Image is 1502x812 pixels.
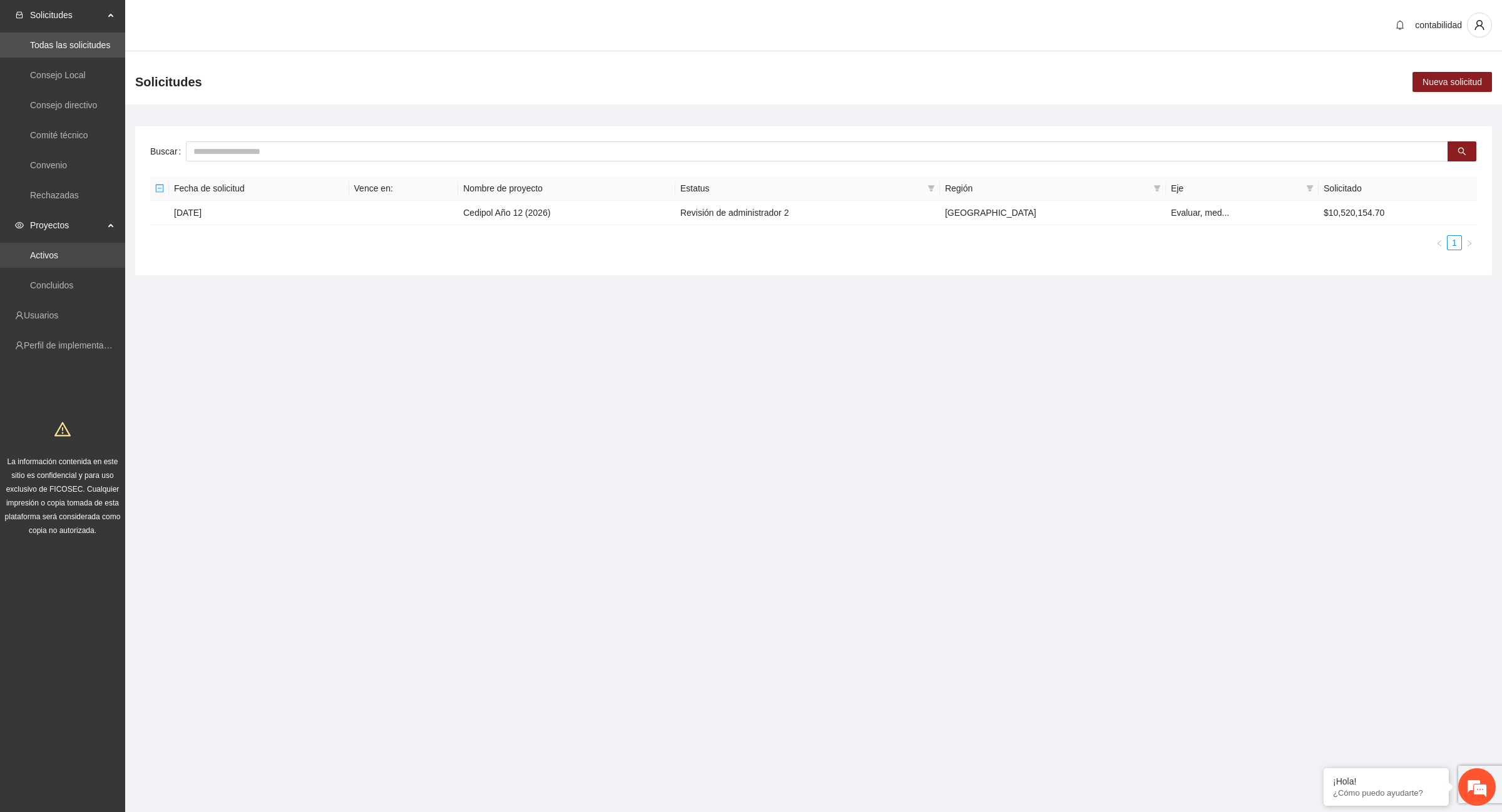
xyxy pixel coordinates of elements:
div: Chatee con nosotros ahora [65,64,210,80]
button: right [1462,235,1477,250]
span: Proyectos [30,213,104,238]
span: right [1466,240,1473,247]
span: warning [54,421,71,437]
span: filter [927,185,935,192]
button: search [1448,141,1476,161]
th: Fecha de solicitud [169,176,349,201]
td: [GEOGRAPHIC_DATA] [940,201,1166,225]
button: user [1467,13,1492,38]
th: Solicitado [1319,176,1477,201]
span: Estatus [680,181,922,195]
span: Solicitudes [30,3,104,28]
a: Concluidos [30,280,73,290]
button: bell [1390,15,1410,35]
span: filter [1306,185,1314,192]
th: Vence en: [349,176,459,201]
a: Convenio [30,160,67,170]
li: Next Page [1462,235,1477,250]
span: left [1436,240,1443,247]
a: Comité técnico [30,130,88,140]
span: Nueva solicitud [1423,75,1482,89]
th: Nombre de proyecto [458,176,675,201]
span: Eje [1171,181,1301,195]
li: 1 [1447,235,1462,250]
a: Consejo Local [30,70,86,80]
a: Consejo directivo [30,100,97,110]
span: bell [1391,20,1409,30]
td: Revisión de administrador 2 [675,201,940,225]
a: Todas las solicitudes [30,40,110,50]
div: Minimizar ventana de chat en vivo [205,6,235,36]
span: Estamos en línea. [73,167,173,293]
span: filter [1304,179,1316,198]
button: left [1432,235,1447,250]
a: Usuarios [24,310,58,320]
span: search [1458,147,1466,157]
a: Rechazadas [30,190,79,200]
span: contabilidad [1415,20,1462,30]
li: Previous Page [1432,235,1447,250]
span: filter [1151,179,1163,198]
span: La información contenida en este sitio es confidencial y para uso exclusivo de FICOSEC. Cualquier... [5,457,121,535]
div: ¡Hola! [1333,776,1439,786]
button: Nueva solicitud [1413,72,1492,92]
span: minus-square [155,184,164,193]
span: eye [15,221,24,230]
p: ¿Cómo puedo ayudarte? [1333,788,1439,798]
a: Activos [30,250,58,260]
td: Cedipol Año 12 (2026) [458,201,675,225]
span: Solicitudes [135,72,202,92]
a: 1 [1448,236,1461,250]
label: Buscar [150,141,186,161]
span: user [1468,19,1491,31]
td: [DATE] [169,201,349,225]
textarea: Escriba su mensaje y pulse “Intro” [6,342,238,385]
span: Evaluar, med... [1171,208,1229,218]
span: filter [925,179,937,198]
span: inbox [15,11,24,19]
span: filter [1153,185,1161,192]
span: Región [945,181,1148,195]
td: $10,520,154.70 [1319,201,1477,225]
a: Perfil de implementadora [24,340,121,350]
